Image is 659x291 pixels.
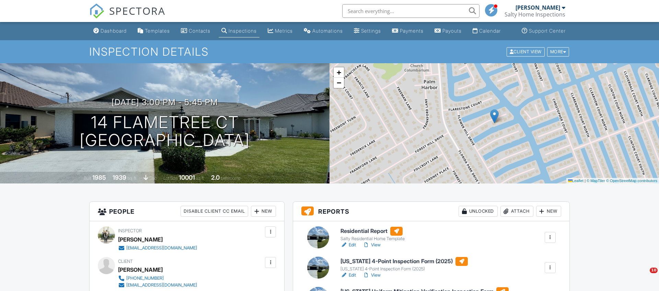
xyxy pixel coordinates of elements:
[568,179,583,183] a: Leaflet
[179,174,195,181] div: 10001
[340,266,468,272] div: [US_STATE] 4-Point Inspection Form (2025)
[126,282,197,288] div: [EMAIL_ADDRESS][DOMAIN_NAME]
[112,98,218,107] h3: [DATE] 3:00 pm - 5:45 pm
[89,46,570,58] h1: Inspection Details
[126,276,164,281] div: [PHONE_NUMBER]
[337,78,341,87] span: −
[118,234,163,245] div: [PERSON_NAME]
[219,25,259,37] a: Inspections
[442,28,462,34] div: Payouts
[118,265,163,275] div: [PERSON_NAME]
[118,228,142,233] span: Inspector
[400,28,424,34] div: Payments
[587,179,605,183] a: © MapTiler
[507,47,545,56] div: Client View
[92,174,106,181] div: 1985
[363,272,381,279] a: View
[337,68,341,77] span: +
[113,174,126,181] div: 1939
[229,28,257,34] div: Inspections
[340,242,356,248] a: Edit
[109,3,165,18] span: SPECTORA
[84,176,91,181] span: Built
[80,113,250,150] h1: 14 Flametree Ct [GEOGRAPHIC_DATA]
[181,206,248,217] div: Disable Client CC Email
[340,227,405,242] a: Residential Report Salty Residential Home Template
[334,67,344,78] a: Zoom in
[118,245,197,251] a: [EMAIL_ADDRESS][DOMAIN_NAME]
[196,176,205,181] span: sq.ft.
[189,28,210,34] div: Contacts
[211,174,220,181] div: 2.0
[459,206,498,217] div: Unlocked
[135,25,173,37] a: Templates
[585,179,586,183] span: |
[606,179,657,183] a: © OpenStreetMap contributors
[149,176,157,181] span: slab
[479,28,501,34] div: Calendar
[340,227,405,236] h6: Residential Report
[251,206,276,217] div: New
[470,25,504,37] a: Calendar
[636,268,652,284] iframe: Intercom live chat
[363,242,381,248] a: View
[361,28,381,34] div: Settings
[516,4,560,11] div: [PERSON_NAME]
[490,109,499,123] img: Marker
[118,259,133,264] span: Client
[340,272,356,279] a: Edit
[312,28,343,34] div: Automations
[90,202,284,221] h3: People
[145,28,170,34] div: Templates
[275,28,293,34] div: Metrics
[334,78,344,88] a: Zoom out
[293,202,569,221] h3: Reports
[650,268,658,273] span: 10
[389,25,426,37] a: Payments
[340,257,468,272] a: [US_STATE] 4-Point Inspection Form (2025) [US_STATE] 4-Point Inspection Form (2025)
[529,28,566,34] div: Support Center
[265,25,296,37] a: Metrics
[127,176,137,181] span: sq. ft.
[500,206,533,217] div: Attach
[301,25,346,37] a: Automations (Basic)
[340,257,468,266] h6: [US_STATE] 4-Point Inspection Form (2025)
[505,11,565,18] div: Salty Home Inspections
[89,9,165,24] a: SPECTORA
[89,3,104,19] img: The Best Home Inspection Software - Spectora
[506,49,546,54] a: Client View
[118,275,197,282] a: [PHONE_NUMBER]
[221,176,240,181] span: bathrooms
[163,176,178,181] span: Lot Size
[101,28,127,34] div: Dashboard
[340,236,405,242] div: Salty Residential Home Template
[519,25,568,37] a: Support Center
[432,25,464,37] a: Payouts
[547,47,569,56] div: More
[118,282,197,289] a: [EMAIL_ADDRESS][DOMAIN_NAME]
[91,25,129,37] a: Dashboard
[351,25,384,37] a: Settings
[536,206,561,217] div: New
[178,25,213,37] a: Contacts
[126,245,197,251] div: [EMAIL_ADDRESS][DOMAIN_NAME]
[342,4,479,18] input: Search everything...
